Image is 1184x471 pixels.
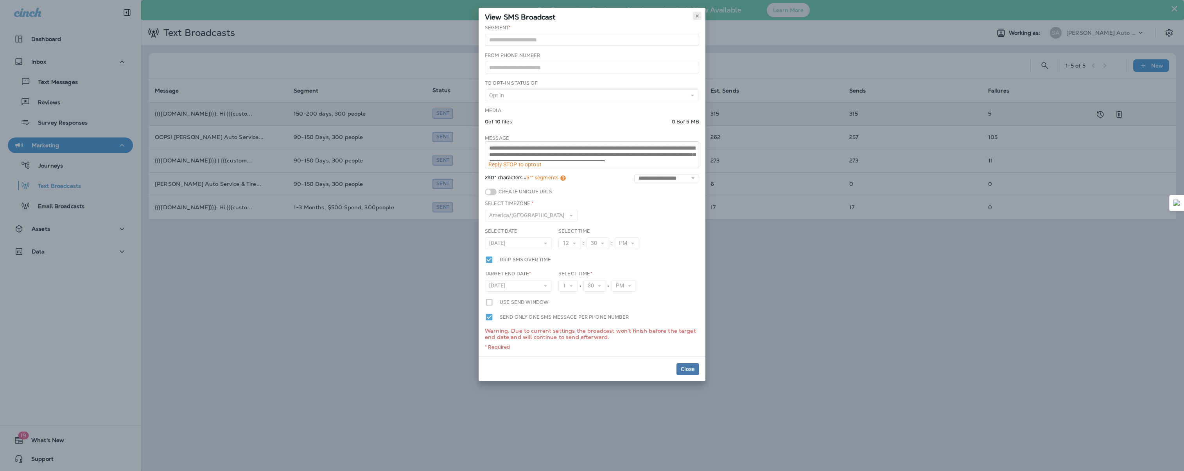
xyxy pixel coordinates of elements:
button: 30 [583,280,606,292]
label: Create Unique URLs [497,189,553,195]
label: From Phone Number [485,52,540,59]
label: Select Date [485,228,518,234]
div: : [581,237,587,249]
span: 1 [563,282,569,289]
span: [DATE] [489,240,508,246]
span: PM [616,282,627,289]
button: [DATE] [485,280,552,292]
button: 30 [587,237,609,249]
label: Target End Date [485,271,531,277]
span: 290* characters = [485,175,566,182]
span: Opt In [489,92,507,99]
button: PM [615,237,639,249]
span: 30 [588,282,597,289]
span: 5** segments [526,174,558,181]
button: 12 [558,237,581,249]
button: America/[GEOGRAPHIC_DATA] [485,210,578,221]
label: To Opt-In Status of [485,80,538,86]
button: PM [612,280,636,292]
label: Message [485,135,509,141]
label: Use send window [500,298,549,307]
span: America/[GEOGRAPHIC_DATA] [489,212,567,219]
button: Close [676,363,699,375]
div: : [606,280,612,292]
p: Warning. Due to current settings the broadcast won't finish before the target end date and will c... [485,328,699,340]
p: 0 of 10 files [485,119,512,125]
img: Detect Auto [1173,200,1180,207]
span: 12 [563,240,572,246]
button: Opt In [485,89,699,101]
span: PM [619,240,630,246]
label: Send only one SMS message per phone number [500,313,629,321]
span: Close [681,366,695,372]
div: * Required [485,344,699,350]
label: Select Time [558,228,590,234]
span: [DATE] [489,282,508,289]
p: 0 B of 5 MB [672,119,699,125]
span: 30 [591,240,600,246]
div: : [578,280,583,292]
button: [DATE] [485,237,552,249]
label: Select Timezone [485,200,533,207]
div: : [609,237,615,249]
label: Drip SMS over time [500,255,551,264]
span: Reply STOP to optout [488,161,542,168]
label: Media [485,107,501,114]
label: Select Time [558,271,592,277]
div: View SMS Broadcast [479,8,705,24]
label: Segment [485,25,511,31]
button: 1 [558,280,578,292]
